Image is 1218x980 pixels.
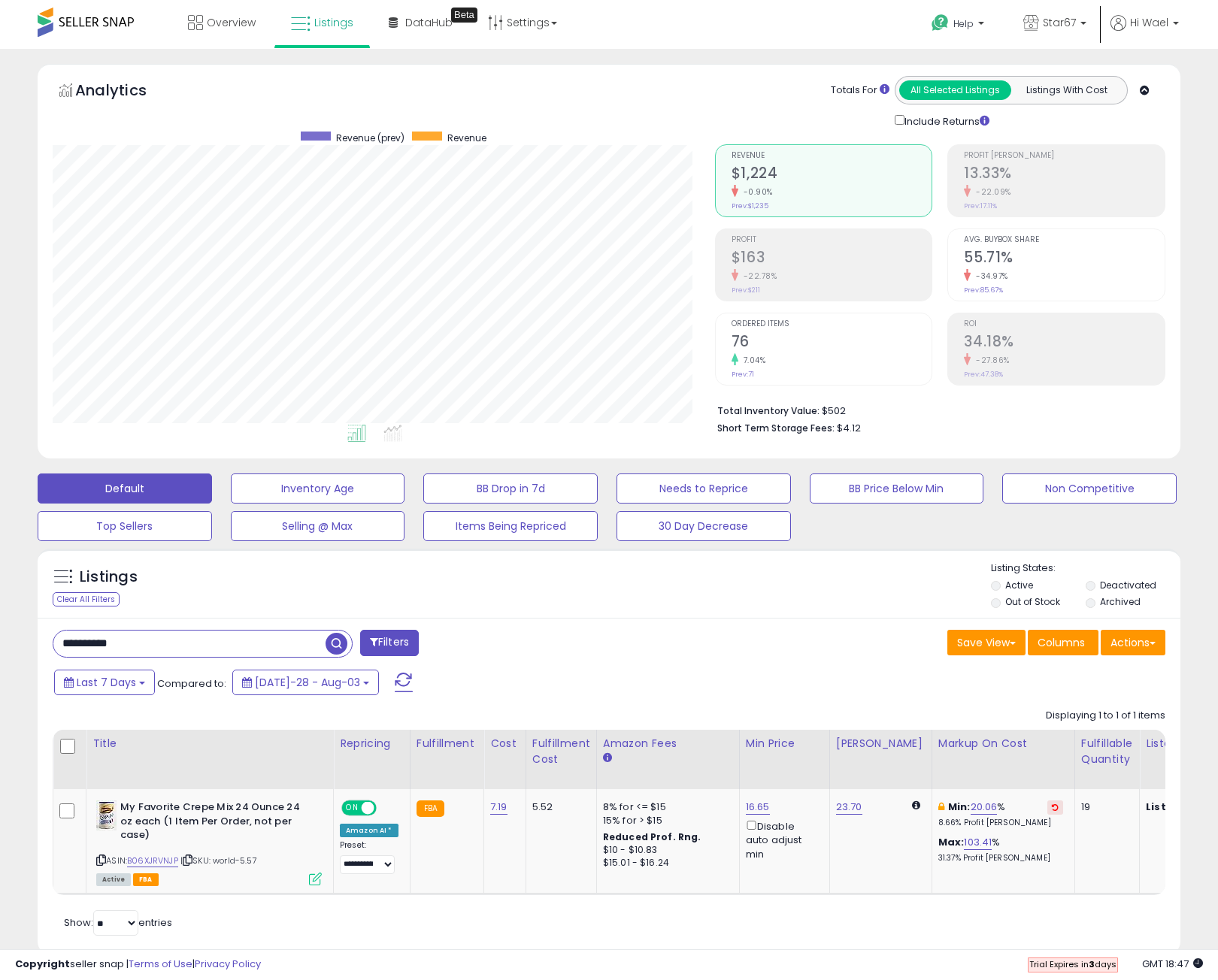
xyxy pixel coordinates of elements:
[964,165,1165,185] h2: 13.33%
[157,676,226,691] span: Compared to:
[603,857,728,870] div: $15.01 - $16.24
[53,592,120,606] div: Clear All Filters
[423,511,598,541] button: Items Being Repriced
[738,271,777,282] small: -22.78%
[129,957,192,971] a: Terms of Use
[931,14,950,32] i: Get Help
[603,736,733,752] div: Amazon Fees
[1101,630,1165,655] button: Actions
[883,112,1007,129] div: Include Returns
[231,473,405,504] button: Inventory Age
[603,800,728,814] div: 8% for <= $15
[417,800,444,817] small: FBA
[1043,15,1076,30] span: Star67
[938,800,1063,828] div: %
[746,736,823,752] div: Min Price
[451,8,477,23] div: Tooltip anchor
[340,824,398,837] div: Amazon AI *
[38,511,212,541] button: Top Sellers
[971,271,1008,282] small: -34.97%
[603,844,728,857] div: $10 - $10.83
[255,675,360,690] span: [DATE]-28 - Aug-03
[732,201,768,210] small: Prev: $1,235
[1081,800,1128,814] div: 19
[1005,595,1060,608] label: Out of Stock
[947,630,1026,655] button: Save View
[490,800,507,815] a: 7.19
[964,201,997,210] small: Prev: 17.11%
[732,249,932,269] h2: $163
[732,286,760,295] small: Prev: $211
[603,814,728,827] div: 15% for > $15
[732,236,932,244] span: Profit
[77,675,136,690] span: Last 7 Days
[1010,80,1123,100] button: Listings With Cost
[732,370,754,379] small: Prev: 71
[831,83,889,98] div: Totals For
[732,320,932,328] span: Ordered Items
[423,473,598,504] button: BB Drop in 7d
[96,800,322,884] div: ASIN:
[1081,736,1133,767] div: Fulfillable Quantity
[938,836,1063,864] div: %
[948,800,971,814] b: Min:
[617,473,791,504] button: Needs to Reprice
[717,422,835,434] b: Short Term Storage Fees:
[603,752,612,765] small: Amazon Fees.
[38,473,212,504] button: Default
[932,730,1074,789] th: The percentage added to the cost of goods (COGS) that forms the calculator for Min & Max prices.
[336,132,404,144] span: Revenue (prev)
[75,80,176,104] h5: Analytics
[938,835,965,849] b: Max:
[953,17,974,30] span: Help
[532,736,590,767] div: Fulfillment Cost
[717,404,820,417] b: Total Inventory Value:
[1146,800,1214,814] b: Listed Price:
[938,853,1063,864] p: 31.37% Profit [PERSON_NAME]
[1046,709,1165,723] div: Displaying 1 to 1 of 1 items
[195,957,261,971] a: Privacy Policy
[836,736,926,752] div: [PERSON_NAME]
[120,800,303,846] b: My Favorite Crepe Mix 24 Ounce 24 oz each (1 Item Per Order, not per case)
[810,473,984,504] button: BB Price Below Min
[964,320,1165,328] span: ROI
[964,835,992,850] a: 103.41
[738,186,773,198] small: -0.90%
[938,802,944,812] i: This overrides the store level min markup for this listing
[405,15,453,30] span: DataHub
[912,800,920,810] i: Calculated using Dynamic Max Price.
[938,818,1063,828] p: 8.66% Profit [PERSON_NAME]
[231,511,405,541] button: Selling @ Max
[1002,473,1177,504] button: Non Competitive
[603,830,701,843] b: Reduced Prof. Rng.
[1005,579,1033,591] label: Active
[96,873,131,886] span: All listings currently available for purchase on Amazon
[717,401,1154,419] li: $502
[1052,803,1059,811] i: Revert to store-level Min Markup
[374,802,398,815] span: OFF
[532,800,585,814] div: 5.52
[732,165,932,185] h2: $1,224
[64,915,172,930] span: Show: entries
[1100,595,1141,608] label: Archived
[340,736,404,752] div: Repricing
[1028,630,1098,655] button: Columns
[964,249,1165,269] h2: 55.71%
[80,567,138,588] h5: Listings
[971,186,1011,198] small: -22.09%
[617,511,791,541] button: 30 Day Decrease
[1130,15,1168,30] span: Hi Wael
[54,670,155,695] button: Last 7 Days
[732,333,932,353] h2: 76
[964,370,1003,379] small: Prev: 47.38%
[738,355,766,366] small: 7.04%
[964,236,1165,244] span: Avg. Buybox Share
[964,152,1165,160] span: Profit [PERSON_NAME]
[920,2,999,49] a: Help
[417,736,477,752] div: Fulfillment
[746,800,770,815] a: 16.65
[991,561,1181,576] p: Listing States:
[732,152,932,160] span: Revenue
[15,957,261,972] div: seller snap | |
[1038,635,1085,650] span: Columns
